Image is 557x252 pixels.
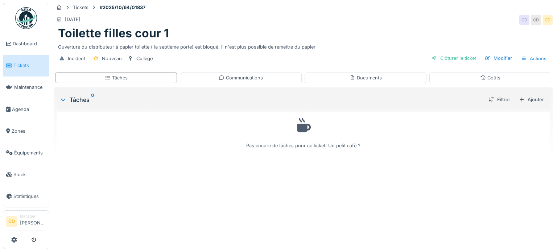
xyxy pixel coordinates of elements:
div: Documents [350,74,382,81]
li: CD [6,216,17,227]
div: [DATE] [65,16,81,23]
a: Maintenance [3,77,49,98]
div: Incident [68,55,85,62]
span: Zones [12,128,46,135]
div: Tâches [105,74,128,81]
div: Collège [136,55,153,62]
span: Équipements [14,149,46,156]
div: Modifier [482,53,515,63]
a: CD Manager[PERSON_NAME] [6,214,46,231]
a: Statistiques [3,185,49,207]
div: Actions [518,53,550,64]
span: Statistiques [13,193,46,200]
div: Clôturer le ticket [429,53,479,63]
div: Tâches [59,95,483,104]
div: Ouverture du distributeur à papier toilette ( la septième porte) est bloqué, il n'est plus possib... [58,41,548,50]
span: Stock [13,171,46,178]
strong: #2025/10/64/01837 [97,4,148,11]
span: Maintenance [14,84,46,91]
a: Tickets [3,55,49,77]
a: Zones [3,120,49,142]
li: [PERSON_NAME] [20,214,46,229]
a: Stock [3,164,49,185]
div: Communications [219,74,263,81]
span: Tickets [13,62,46,69]
span: Agenda [12,106,46,113]
div: Nouveau [102,55,122,62]
div: CD [542,15,553,25]
a: Agenda [3,98,49,120]
div: Tickets [73,4,88,11]
img: Badge_color-CXgf-gQk.svg [15,7,37,29]
div: Ajouter [516,95,547,104]
a: Équipements [3,142,49,164]
sup: 0 [91,95,94,104]
h1: Toilette filles cour 1 [58,26,169,40]
div: CD [531,15,541,25]
div: Filtrer [486,95,513,104]
div: Coûts [480,74,500,81]
span: Dashboard [13,40,46,47]
div: Pas encore de tâches pour ce ticket. Un petit café ? [61,115,545,149]
div: CD [519,15,529,25]
a: Dashboard [3,33,49,55]
div: Manager [20,214,46,219]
